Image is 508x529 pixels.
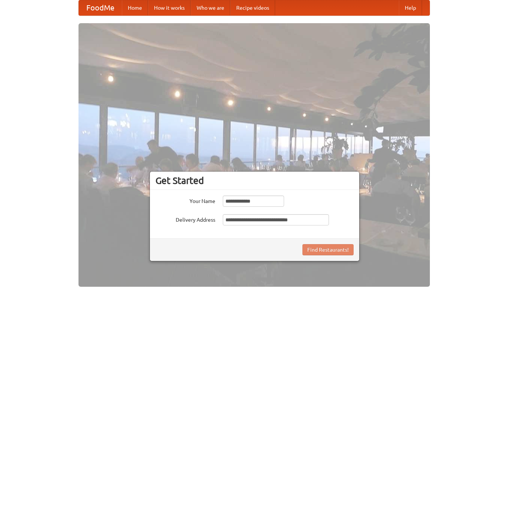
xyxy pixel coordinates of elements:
[79,0,122,15] a: FoodMe
[156,214,215,224] label: Delivery Address
[230,0,275,15] a: Recipe videos
[302,244,354,255] button: Find Restaurants!
[156,175,354,186] h3: Get Started
[148,0,191,15] a: How it works
[399,0,422,15] a: Help
[191,0,230,15] a: Who we are
[156,196,215,205] label: Your Name
[122,0,148,15] a: Home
